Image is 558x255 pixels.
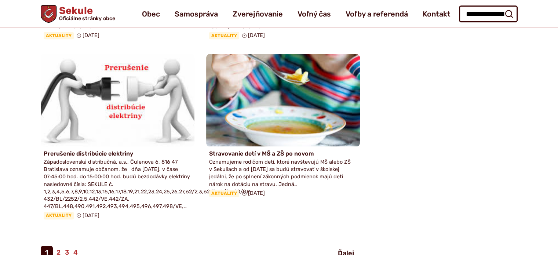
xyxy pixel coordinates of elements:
[83,32,99,39] span: [DATE]
[44,32,74,39] span: Aktuality
[248,32,265,39] span: [DATE]
[175,4,218,24] a: Samospráva
[41,54,194,222] a: Prerušenie distribúcie elektriny Západoslovenská distribučná, a.s., Čulenova 6, 816 47 Bratislava...
[44,150,192,157] h4: Prerušenie distribúcie elektriny
[41,5,115,23] a: Logo Sekule, prejsť na domovskú stránku.
[209,150,357,157] h4: Stravovanie detí v MŠ a ZŠ po novom
[44,159,251,210] span: Západoslovenská distribučná, a.s., Čulenova 6, 816 47 Bratislava oznamuje občanom, že dňa [DATE]....
[56,6,115,21] span: Sekule
[44,16,188,29] span: rozpis-zvozu-komunalneho-odpadu-1Veľkosť a typ súboru 12 KB / PDFStiahnuť…
[206,54,360,200] a: Stravovanie detí v MŠ a ZŠ po novom Oznamujeme rodičom detí, ktoré navštevujú MŠ alebo ZŠ v Sekul...
[209,32,239,39] span: Aktuality
[248,190,265,196] span: [DATE]
[209,159,351,187] span: Oznamujeme rodičom detí, ktoré navštevujú MŠ alebo ZŠ v Sekuliach a od [DATE] sa budú stravovať v...
[346,4,408,24] a: Voľby a referendá
[44,212,74,219] span: Aktuality
[142,4,160,24] a: Obec
[423,4,451,24] a: Kontakt
[209,16,350,29] span: rozpis-zvozu-separovaneho-odpaduVeľkosť a typ súboru 185 KB / PDFStiahnuť…
[233,4,283,24] a: Zverejňovanie
[41,5,56,23] img: Prejsť na domovskú stránku
[298,4,331,24] a: Voľný čas
[83,212,99,219] span: [DATE]
[209,190,239,197] span: Aktuality
[59,16,115,21] span: Oficiálne stránky obce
